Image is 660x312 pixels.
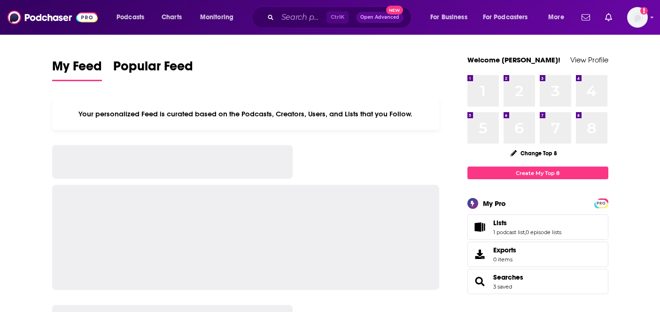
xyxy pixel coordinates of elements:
[542,10,576,25] button: open menu
[467,55,560,64] a: Welcome [PERSON_NAME]!
[596,199,607,206] a: PRO
[483,11,528,24] span: For Podcasters
[627,7,648,28] button: Show profile menu
[493,283,512,290] a: 3 saved
[430,11,467,24] span: For Business
[505,147,563,159] button: Change Top 8
[424,10,479,25] button: open menu
[627,7,648,28] span: Logged in as ABolliger
[493,246,516,254] span: Exports
[493,273,523,282] a: Searches
[493,219,507,227] span: Lists
[113,58,193,81] a: Popular Feed
[360,15,399,20] span: Open Advanced
[493,229,525,236] a: 1 podcast list
[261,7,420,28] div: Search podcasts, credits, & more...
[467,214,608,240] span: Lists
[278,10,326,25] input: Search podcasts, credits, & more...
[467,269,608,294] span: Searches
[467,167,608,179] a: Create My Top 8
[570,55,608,64] a: View Profile
[477,10,542,25] button: open menu
[483,199,506,208] div: My Pro
[627,7,648,28] img: User Profile
[471,248,489,261] span: Exports
[525,229,526,236] span: ,
[200,11,233,24] span: Monitoring
[578,9,594,25] a: Show notifications dropdown
[52,58,102,80] span: My Feed
[8,8,98,26] img: Podchaser - Follow, Share and Rate Podcasts
[52,98,440,130] div: Your personalized Feed is curated based on the Podcasts, Creators, Users, and Lists that you Follow.
[110,10,156,25] button: open menu
[326,11,349,23] span: Ctrl K
[526,229,561,236] a: 0 episode lists
[601,9,616,25] a: Show notifications dropdown
[640,7,648,15] svg: Add a profile image
[493,219,561,227] a: Lists
[493,256,516,263] span: 0 items
[386,6,403,15] span: New
[52,58,102,81] a: My Feed
[194,10,246,25] button: open menu
[113,58,193,80] span: Popular Feed
[548,11,564,24] span: More
[471,221,489,234] a: Lists
[356,12,404,23] button: Open AdvancedNew
[471,275,489,288] a: Searches
[116,11,144,24] span: Podcasts
[467,242,608,267] a: Exports
[162,11,182,24] span: Charts
[155,10,187,25] a: Charts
